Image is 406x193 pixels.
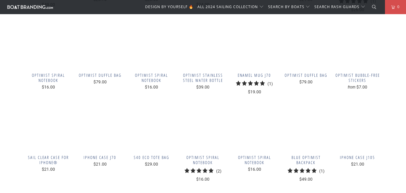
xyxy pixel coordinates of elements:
[248,89,261,94] span: $19.00
[26,73,71,83] span: Optimist Spiral notebook
[180,73,226,89] a: Optimist Stainless Steel Water Bottle $39.00
[248,167,261,172] span: $16.00
[319,169,325,173] span: (1)
[356,85,367,89] span: $7.00
[196,85,209,89] span: $39.00
[283,73,329,78] span: Optimist Duffle bag
[42,167,55,172] span: $21.00
[145,85,158,89] span: $16.00
[283,155,329,165] span: Blue Optimist Backpack
[268,4,304,9] span: SEARCH BY BOATS
[365,4,383,11] a: Search
[129,73,174,89] a: Optimist Spiral notebook $16.00
[216,169,221,173] span: (2)
[93,162,107,167] span: $21.00
[26,155,71,165] span: SAIL Clear Case for iPhone®
[77,73,123,78] span: Optimist Duffle bag
[232,73,277,78] span: Enamel Mug J70
[180,21,226,67] a: Boatbranding Optimist Stainless Steel Water Bottle Sailing-Gift Regatta Yacht Sailing-Lifestyle S...
[6,4,54,10] img: Boatbranding
[77,21,123,67] a: Optimist Duffle bag Optimist Duffle bag
[299,177,313,182] span: $49.00
[145,162,158,167] span: $29.00
[288,168,318,174] div: 5.0 out of 5.0 stars
[180,104,226,149] a: Boatbranding Optimist Spiral notebook Sailing-Gift Regatta Yacht Sailing-Lifestyle Sailing-Appare...
[129,21,174,67] a: Boatbranding Optimist Spiral notebook Sailing-Gift Regatta Yacht Sailing-Lifestyle Sailing-Appare...
[26,104,71,149] a: Boatbranding iPhone 14 Pro Max SAIL Clear Case for iPhone® Sailing-Gift Regatta Yacht Sailing-Lif...
[348,85,356,89] em: from
[77,73,123,85] a: Optimist Duffle bag $79.00
[232,21,277,67] a: Boatbranding Enamel Mug J70 Sailing-Gift Regatta Yacht Sailing-Lifestyle Sailing-Apparel Nautical...
[351,162,364,167] span: $21.00
[129,155,174,167] a: S40 Eco Tote Bag $29.00
[335,104,380,149] a: Boatbranding iPhone 7/8 iPhone Case J105 Sailing-Gift Regatta Yacht Sailing-Lifestyle Sailing-App...
[196,177,209,182] span: $16.00
[129,73,174,83] span: Optimist Spiral notebook
[197,4,258,9] span: ALL 2024 SAILING COLLECTION
[299,79,313,84] span: $79.00
[77,155,123,167] a: iPhone Case J70 $21.00
[283,155,329,182] a: Blue Optimist Backpack 5.0 out of 5.0 stars $49.00
[232,73,277,95] a: Enamel Mug J70 5.0 out of 5.0 stars $19.00
[26,21,71,67] a: Boatbranding Optimist Spiral notebook Sailing-Gift Regatta Yacht Sailing-Lifestyle Sailing-Appare...
[283,73,329,85] a: Optimist Duffle bag $79.00
[283,104,329,149] a: Blue Optimist Backpack Blue Optimist Backpack
[335,73,380,83] span: Optimist Bubble-free stickers
[267,81,273,86] span: (1)
[180,155,226,182] a: Optimist Spiral notebook 5.0 out of 5.0 stars $16.00
[335,155,380,167] a: iPhone Case J105 $21.00
[236,81,266,87] div: 5.0 out of 5.0 stars
[77,104,123,149] a: iPhone Case J70 iPhone Case J70
[180,155,226,165] span: Optimist Spiral notebook
[93,79,107,84] span: $79.00
[42,85,55,89] span: $16.00
[185,168,215,174] div: 5.0 out of 5.0 stars
[335,155,380,160] span: iPhone Case J105
[129,155,174,160] span: S40 Eco Tote Bag
[395,4,400,10] span: 0
[129,104,174,149] a: Boatbranding S40 Eco Tote Bag Sailing-Gift Regatta Yacht Sailing-Lifestyle Sailing-Apparel Nautic...
[232,155,277,172] a: Optimist Spiral notebook $16.00
[26,73,71,89] a: Optimist Spiral notebook $16.00
[335,73,380,89] a: Optimist Bubble-free stickers from $7.00
[180,73,226,83] span: Optimist Stainless Steel Water Bottle
[232,155,277,165] span: Optimist Spiral notebook
[145,4,194,9] span: DESIGN BY YOURSELF 🔥
[26,155,71,172] a: SAIL Clear Case for iPhone® $21.00
[232,104,277,149] a: Boatbranding Optimist Spiral notebook Sailing-Gift Regatta Yacht Sailing-Lifestyle Sailing-Appare...
[283,21,329,67] a: Optimist Duffle bag Optimist Duffle bag
[314,4,359,9] span: SEARCH RASH GUARDS
[77,155,123,160] span: iPhone Case J70
[335,21,380,67] a: Boatbranding 5.5″×5.5″ Optimist Bubble-free stickers Sailing-Gift Regatta Yacht Sailing-Lifestyle...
